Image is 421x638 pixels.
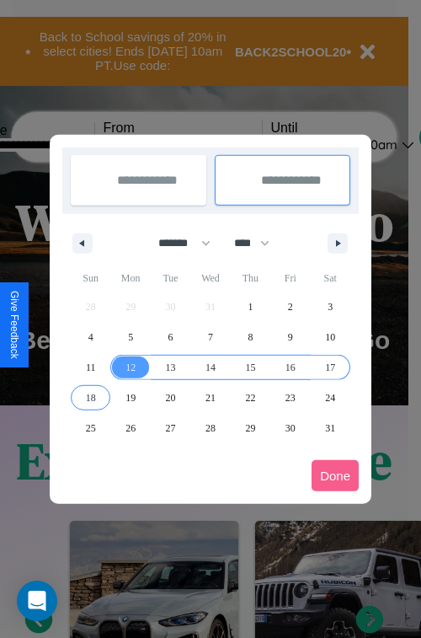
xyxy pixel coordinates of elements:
[166,352,176,383] span: 13
[128,322,133,352] span: 5
[285,352,296,383] span: 16
[208,322,213,352] span: 7
[166,413,176,443] span: 27
[71,383,110,413] button: 18
[71,413,110,443] button: 25
[110,352,150,383] button: 12
[205,413,216,443] span: 28
[168,322,173,352] span: 6
[231,352,270,383] button: 15
[270,352,310,383] button: 16
[311,265,350,292] span: Sat
[288,292,293,322] span: 2
[245,413,255,443] span: 29
[86,352,96,383] span: 11
[231,413,270,443] button: 29
[231,265,270,292] span: Thu
[17,581,57,621] div: Open Intercom Messenger
[71,322,110,352] button: 4
[125,413,136,443] span: 26
[110,265,150,292] span: Mon
[285,383,296,413] span: 23
[190,413,230,443] button: 28
[151,352,190,383] button: 13
[151,265,190,292] span: Tue
[190,322,230,352] button: 7
[325,352,335,383] span: 17
[151,383,190,413] button: 20
[231,383,270,413] button: 22
[270,383,310,413] button: 23
[325,383,335,413] span: 24
[190,352,230,383] button: 14
[285,413,296,443] span: 30
[248,322,253,352] span: 8
[270,322,310,352] button: 9
[110,413,150,443] button: 26
[248,292,253,322] span: 1
[328,292,333,322] span: 3
[325,413,335,443] span: 31
[231,292,270,322] button: 1
[312,460,359,491] button: Done
[325,322,335,352] span: 10
[190,265,230,292] span: Wed
[86,383,96,413] span: 18
[231,322,270,352] button: 8
[190,383,230,413] button: 21
[311,352,350,383] button: 17
[151,322,190,352] button: 6
[311,292,350,322] button: 3
[110,383,150,413] button: 19
[71,352,110,383] button: 11
[270,265,310,292] span: Fri
[270,413,310,443] button: 30
[311,383,350,413] button: 24
[245,352,255,383] span: 15
[311,322,350,352] button: 10
[110,322,150,352] button: 5
[125,352,136,383] span: 12
[151,413,190,443] button: 27
[245,383,255,413] span: 22
[8,291,20,359] div: Give Feedback
[125,383,136,413] span: 19
[288,322,293,352] span: 9
[205,352,216,383] span: 14
[88,322,93,352] span: 4
[86,413,96,443] span: 25
[270,292,310,322] button: 2
[71,265,110,292] span: Sun
[205,383,216,413] span: 21
[311,413,350,443] button: 31
[166,383,176,413] span: 20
